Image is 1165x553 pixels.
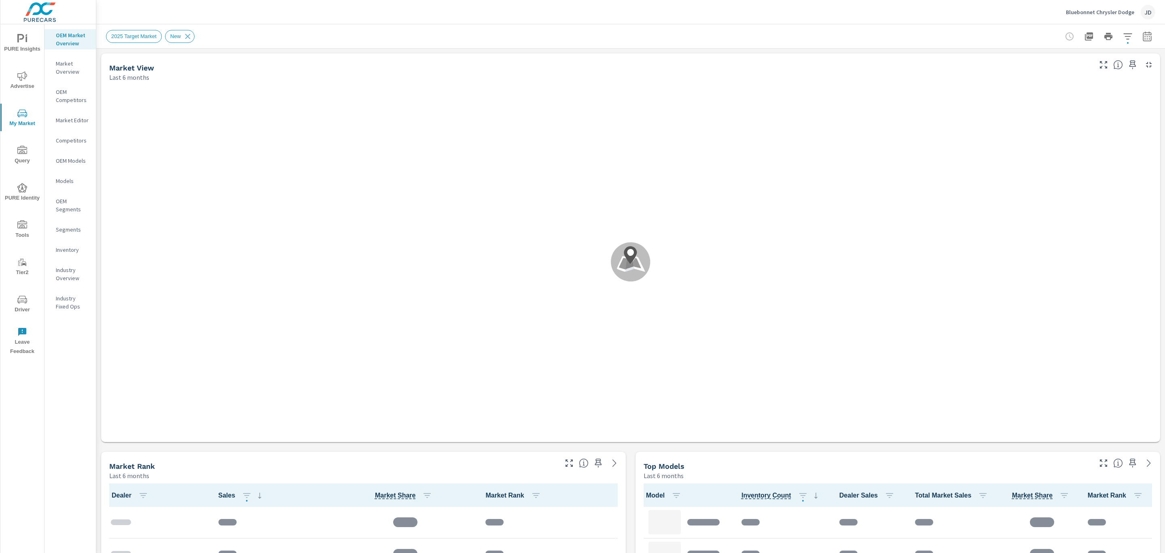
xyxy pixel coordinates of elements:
[741,491,821,500] span: Inventory Count
[3,146,42,166] span: Query
[3,183,42,203] span: PURE Identity
[44,29,96,49] div: OEM Market Overview
[56,60,89,76] p: Market Overview
[1113,458,1123,468] span: Find the biggest opportunities within your model lineup nationwide. [Source: Market registration ...
[44,195,96,215] div: OEM Segments
[1141,5,1155,19] div: JD
[56,31,89,47] p: OEM Market Overview
[1012,491,1053,500] span: Model Sales / Total Market Sales. [Market = within dealer PMA (or 60 miles if no PMA is defined) ...
[44,134,96,147] div: Competitors
[608,457,621,470] a: See more details in report
[44,114,96,126] div: Market Editor
[3,71,42,91] span: Advertise
[1012,491,1073,500] span: Market Share
[644,462,684,470] h5: Top Models
[1139,28,1155,45] button: Select Date Range
[3,220,42,240] span: Tools
[1126,58,1139,71] span: Save this to your personalized report
[3,327,42,356] span: Leave Feedback
[44,292,96,313] div: Industry Fixed Ops
[915,491,991,500] span: Total Market Sales
[1097,457,1110,470] button: Make Fullscreen
[563,457,576,470] button: Make Fullscreen
[112,491,151,500] span: Dealer
[56,294,89,311] p: Industry Fixed Ops
[56,197,89,213] p: OEM Segments
[44,57,96,78] div: Market Overview
[56,246,89,254] p: Inventory
[644,471,684,481] p: Last 6 months
[1097,58,1110,71] button: Make Fullscreen
[109,471,149,481] p: Last 6 months
[1066,9,1134,16] p: Bluebonnet Chrysler Dodge
[1113,60,1123,70] span: Find the biggest opportunities in your market for your inventory. Understand by postal code where...
[109,462,155,470] h5: Market Rank
[56,266,89,282] p: Industry Overview
[375,491,416,500] span: Dealer Sales / Total Market Sales. [Market = within dealer PMA (or 60 miles if no PMA is defined)...
[44,86,96,106] div: OEM Competitors
[165,33,186,39] span: New
[44,155,96,167] div: OEM Models
[1142,58,1155,71] button: Minimize Widget
[109,72,149,82] p: Last 6 months
[56,157,89,165] p: OEM Models
[165,30,195,43] div: New
[1100,28,1116,45] button: Print Report
[646,491,684,500] span: Model
[1081,28,1097,45] button: "Export Report to PDF"
[1142,457,1155,470] a: See more details in report
[741,491,791,500] span: The number of vehicles currently in dealer inventory. This does not include shared inventory, nor...
[44,264,96,284] div: Industry Overview
[56,136,89,145] p: Competitors
[109,64,154,72] h5: Market View
[44,244,96,256] div: Inventory
[218,491,265,500] span: Sales
[1088,491,1146,500] span: Market Rank
[375,491,436,500] span: Market Share
[56,88,89,104] p: OEM Competitors
[3,257,42,277] span: Tier2
[44,175,96,187] div: Models
[106,33,161,39] span: 2025 Target Market
[579,458,589,468] span: Market Rank shows you how you rank, in terms of sales, to other dealerships in your market. “Mark...
[44,223,96,236] div: Segments
[3,295,42,315] span: Driver
[56,225,89,234] p: Segments
[56,177,89,185] p: Models
[56,116,89,124] p: Market Editor
[485,491,544,500] span: Market Rank
[1126,457,1139,470] span: Save this to your personalized report
[0,24,44,359] div: nav menu
[3,108,42,128] span: My Market
[1120,28,1136,45] button: Apply Filters
[839,491,898,500] span: Dealer Sales
[592,457,605,470] span: Save this to your personalized report
[3,34,42,54] span: PURE Insights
